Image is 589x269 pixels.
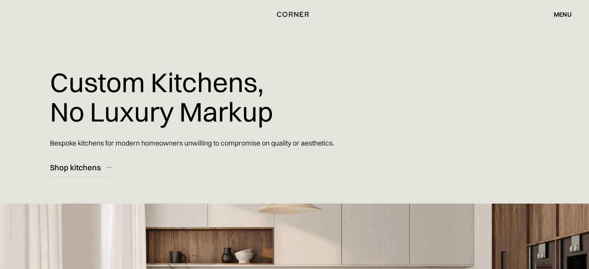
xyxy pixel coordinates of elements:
div: menu [554,11,572,17]
h1: Custom Kitchens, No Luxury Markup [50,62,273,132]
a: Shop kitchens [50,158,111,177]
div: Shop kitchens [50,162,101,173]
div: menu [546,8,572,21]
a: home [274,9,314,19]
p: Bespoke kitchens for modern homeowners unwilling to compromise on quality or aesthetics. [50,132,334,154]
